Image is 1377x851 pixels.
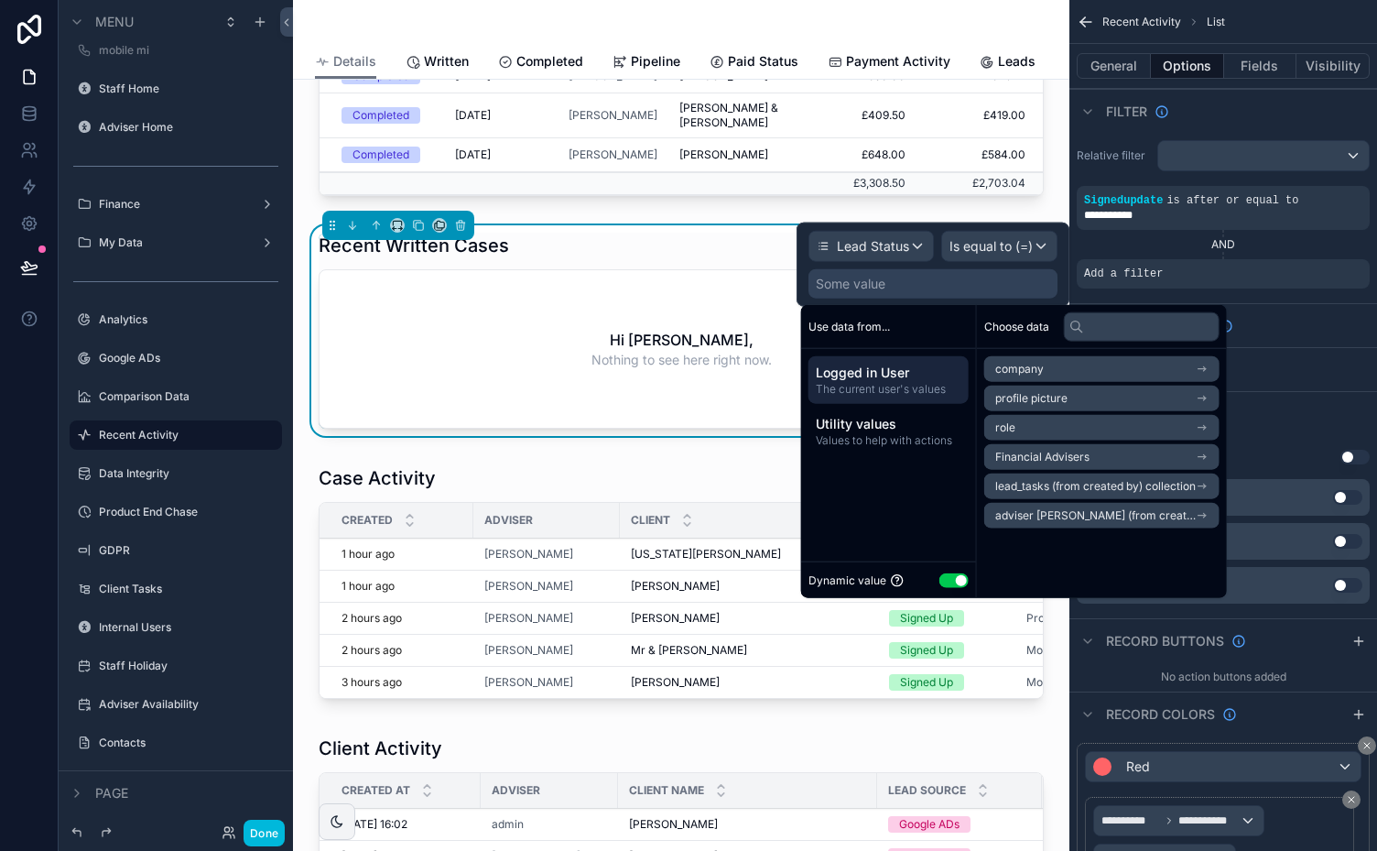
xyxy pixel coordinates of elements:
span: Signedupdate [1084,194,1163,207]
div: AND [1077,237,1370,252]
label: Contacts [99,736,271,750]
span: Filter [1106,103,1147,121]
span: Leads [998,52,1035,71]
span: Details [333,52,376,71]
span: Adviser [484,513,533,528]
span: Is equal to (=) [949,237,1033,256]
span: Pipeline [631,52,680,71]
span: Adviser [492,783,540,798]
span: Use data from... [808,319,890,333]
span: Created at [342,783,410,798]
a: Paid Status [710,45,798,82]
span: is after or equal to [1166,194,1298,207]
button: Options [1151,53,1224,79]
span: Client [631,513,670,528]
h2: Hi [PERSON_NAME], [610,329,754,351]
label: Adviser Home [99,120,271,135]
span: Created [342,513,393,528]
button: Fields [1224,53,1297,79]
label: Staff Home [99,82,271,96]
span: Add a filter [1084,267,1163,281]
span: Dynamic value [808,573,886,587]
span: Paid Status [728,52,798,71]
div: No action buttons added [1069,662,1377,692]
label: GDPR [99,543,271,558]
button: Done [244,820,285,846]
div: Some value [816,275,885,293]
label: Internal Users [99,620,271,635]
span: Record buttons [1106,632,1224,650]
label: Comparison Data [99,389,271,404]
button: Is equal to (=) [941,231,1057,262]
div: scrollable content [801,349,976,463]
span: £2,703.04 [972,176,1025,190]
label: Google ADs [99,351,271,365]
label: mobile mi [99,43,271,58]
span: Red [1126,758,1150,776]
span: £3,308.50 [853,176,905,190]
span: Client Name [629,783,704,798]
span: Record colors [1106,705,1215,724]
span: Menu [95,13,134,31]
a: Written [406,45,469,82]
a: Payment Activity [828,45,950,82]
span: Choose data [984,319,1049,333]
a: Completed [498,45,583,82]
span: Utility values [816,415,961,433]
label: Relative filter [1077,148,1150,163]
button: Lead Status [808,231,934,262]
label: Product End Chase [99,505,271,519]
button: Visibility [1296,53,1370,79]
label: Staff Holiday [99,659,271,673]
label: Data Integrity [99,466,271,481]
span: Values to help with actions [816,433,961,448]
h1: Recent Written Cases [319,233,509,258]
label: Finance [99,197,245,212]
span: Lead Source [888,783,966,798]
span: The current user's values [816,382,961,397]
span: Written [424,52,469,71]
span: Nothing to see here right now. [591,351,772,369]
span: Logged in User [816,364,961,382]
span: Page [95,784,128,802]
label: Recent Activity [99,428,271,442]
a: Leads [980,45,1035,82]
label: Adviser Availability [99,697,271,712]
span: Lead Status [837,237,909,256]
button: General [1077,53,1151,79]
a: Pipeline [613,45,680,82]
span: List [1207,15,1225,29]
label: My Data [99,235,245,250]
button: Red [1085,751,1361,782]
a: Details [315,45,376,80]
span: Completed [516,52,583,71]
label: Analytics [99,312,271,327]
span: Payment Activity [846,52,950,71]
span: Recent Activity [1102,15,1181,29]
label: Client Tasks [99,582,271,596]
